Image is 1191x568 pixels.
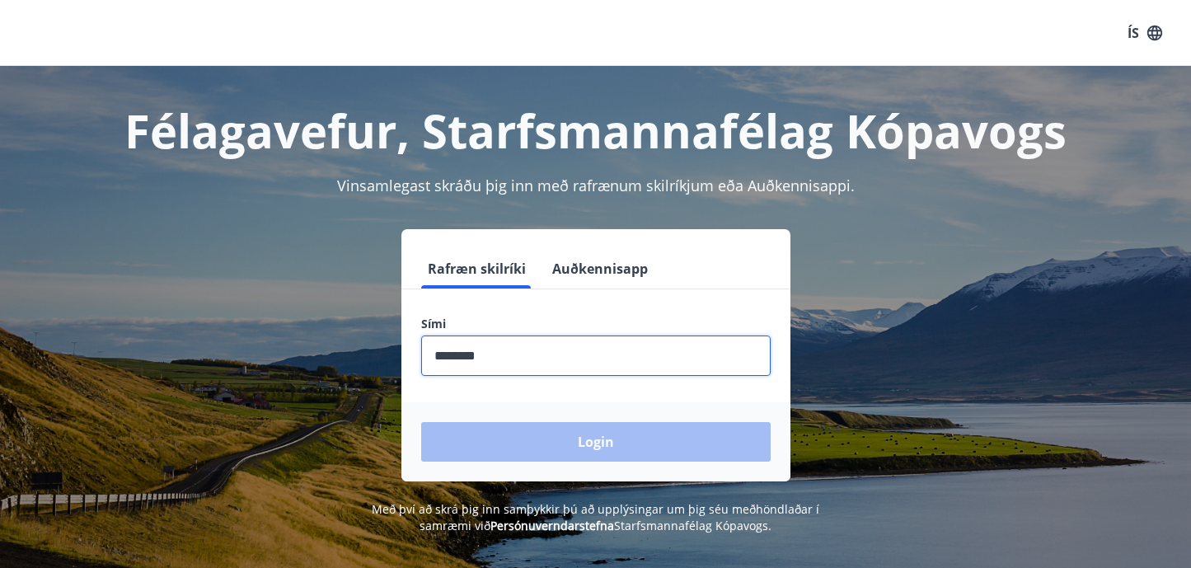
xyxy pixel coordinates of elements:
[421,316,771,332] label: Sími
[1118,18,1171,48] button: ÍS
[22,99,1170,162] h1: Félagavefur, Starfsmannafélag Kópavogs
[337,176,855,195] span: Vinsamlegast skráðu þig inn með rafrænum skilríkjum eða Auðkennisappi.
[372,501,819,533] span: Með því að skrá þig inn samþykkir þú að upplýsingar um þig séu meðhöndlaðar í samræmi við Starfsm...
[546,249,654,289] button: Auðkennisapp
[490,518,614,533] a: Persónuverndarstefna
[421,249,532,289] button: Rafræn skilríki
